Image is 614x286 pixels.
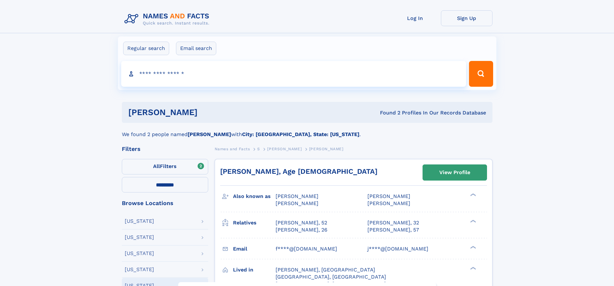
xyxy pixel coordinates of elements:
[309,147,344,151] span: [PERSON_NAME]
[121,61,466,87] input: search input
[469,61,493,87] button: Search Button
[128,108,289,116] h1: [PERSON_NAME]
[367,226,419,233] a: [PERSON_NAME], 57
[276,267,375,273] span: [PERSON_NAME], [GEOGRAPHIC_DATA]
[469,266,476,270] div: ❯
[367,200,410,206] span: [PERSON_NAME]
[153,163,160,169] span: All
[267,145,302,153] a: [PERSON_NAME]
[122,146,208,152] div: Filters
[122,200,208,206] div: Browse Locations
[123,42,169,55] label: Regular search
[125,235,154,240] div: [US_STATE]
[389,10,441,26] a: Log In
[441,10,492,26] a: Sign Up
[276,200,318,206] span: [PERSON_NAME]
[233,243,276,254] h3: Email
[257,147,260,151] span: S
[242,131,359,137] b: City: [GEOGRAPHIC_DATA], State: [US_STATE]
[423,165,487,180] a: View Profile
[267,147,302,151] span: [PERSON_NAME]
[257,145,260,153] a: S
[276,226,327,233] a: [PERSON_NAME], 26
[469,193,476,197] div: ❯
[469,245,476,249] div: ❯
[289,109,486,116] div: Found 2 Profiles In Our Records Database
[215,145,250,153] a: Names and Facts
[176,42,216,55] label: Email search
[122,10,215,28] img: Logo Names and Facts
[233,264,276,275] h3: Lived in
[276,219,327,226] a: [PERSON_NAME], 52
[367,193,410,199] span: [PERSON_NAME]
[276,274,386,280] span: [GEOGRAPHIC_DATA], [GEOGRAPHIC_DATA]
[233,217,276,228] h3: Relatives
[276,193,318,199] span: [PERSON_NAME]
[469,219,476,223] div: ❯
[125,219,154,224] div: [US_STATE]
[188,131,231,137] b: [PERSON_NAME]
[122,123,492,138] div: We found 2 people named with .
[122,159,208,174] label: Filters
[125,267,154,272] div: [US_STATE]
[233,191,276,202] h3: Also known as
[125,251,154,256] div: [US_STATE]
[439,165,470,180] div: View Profile
[367,219,419,226] a: [PERSON_NAME], 32
[220,167,377,175] a: [PERSON_NAME], Age [DEMOGRAPHIC_DATA]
